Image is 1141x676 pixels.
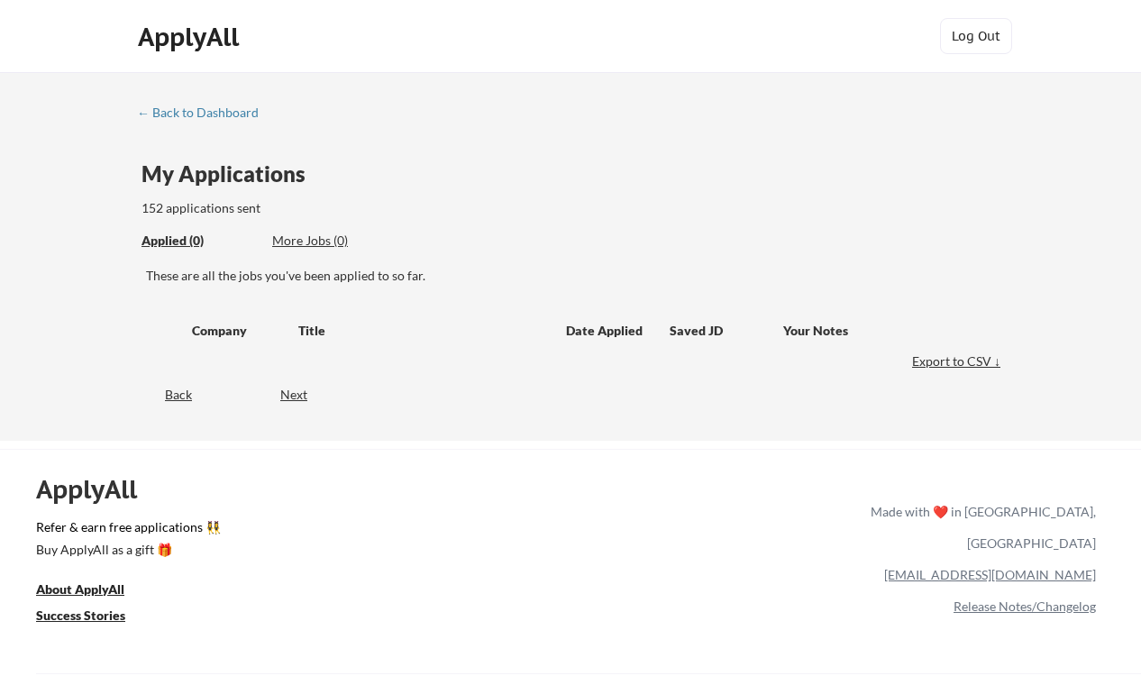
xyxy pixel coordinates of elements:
div: Back [137,386,192,404]
div: ← Back to Dashboard [137,106,272,119]
div: My Applications [141,163,320,185]
div: Your Notes [783,322,989,340]
div: These are all the jobs you've been applied to so far. [146,267,1005,285]
div: These are all the jobs you've been applied to so far. [141,232,259,251]
div: Saved JD [670,314,783,346]
div: Company [192,322,282,340]
a: Buy ApplyAll as a gift 🎁 [36,540,216,562]
u: About ApplyAll [36,581,124,597]
div: Made with ❤️ in [GEOGRAPHIC_DATA], [GEOGRAPHIC_DATA] [863,496,1096,559]
a: Refer & earn free applications 👯‍♀️ [36,521,494,540]
a: Release Notes/Changelog [954,598,1096,614]
div: Buy ApplyAll as a gift 🎁 [36,544,216,556]
u: Success Stories [36,607,125,623]
div: Next [280,386,328,404]
div: ApplyAll [138,22,244,52]
a: About ApplyAll [36,580,150,602]
div: These are job applications we think you'd be a good fit for, but couldn't apply you to automatica... [272,232,405,251]
a: [EMAIL_ADDRESS][DOMAIN_NAME] [884,567,1096,582]
div: Title [298,322,549,340]
div: Date Applied [566,322,645,340]
div: 152 applications sent [141,199,490,217]
div: Export to CSV ↓ [912,352,1005,370]
button: Log Out [940,18,1012,54]
div: ApplyAll [36,474,158,505]
a: Success Stories [36,606,150,628]
a: ← Back to Dashboard [137,105,272,123]
div: Applied (0) [141,232,259,250]
div: More Jobs (0) [272,232,405,250]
